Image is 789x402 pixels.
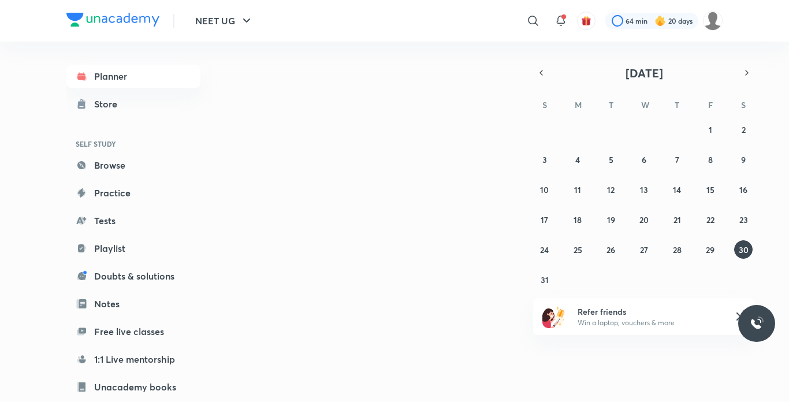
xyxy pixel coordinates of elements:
abbr: August 31, 2025 [541,274,549,285]
abbr: August 28, 2025 [673,244,682,255]
abbr: Tuesday [609,99,613,110]
button: August 5, 2025 [602,150,620,169]
a: Notes [66,292,200,315]
button: August 7, 2025 [668,150,686,169]
abbr: August 7, 2025 [675,154,679,165]
button: August 20, 2025 [635,210,653,229]
img: ttu [750,317,764,330]
button: August 8, 2025 [701,150,720,169]
button: August 16, 2025 [734,180,753,199]
img: Barsha Singh [703,11,723,31]
button: August 11, 2025 [568,180,587,199]
abbr: August 16, 2025 [739,184,747,195]
button: August 10, 2025 [535,180,554,199]
abbr: August 19, 2025 [607,214,615,225]
img: streak [654,15,666,27]
abbr: August 14, 2025 [673,184,681,195]
button: August 14, 2025 [668,180,686,199]
abbr: August 21, 2025 [673,214,681,225]
a: Playlist [66,237,200,260]
a: Practice [66,181,200,204]
abbr: August 18, 2025 [574,214,582,225]
abbr: Friday [708,99,713,110]
a: Browse [66,154,200,177]
abbr: August 22, 2025 [706,214,714,225]
div: Store [94,97,124,111]
abbr: August 30, 2025 [739,244,749,255]
abbr: August 12, 2025 [607,184,615,195]
button: August 19, 2025 [602,210,620,229]
button: August 2, 2025 [734,120,753,139]
button: August 9, 2025 [734,150,753,169]
a: Free live classes [66,320,200,343]
a: Unacademy books [66,375,200,399]
button: August 22, 2025 [701,210,720,229]
button: August 24, 2025 [535,240,554,259]
button: August 31, 2025 [535,270,554,289]
img: referral [542,305,565,328]
abbr: Monday [575,99,582,110]
button: August 23, 2025 [734,210,753,229]
abbr: August 27, 2025 [640,244,648,255]
a: Store [66,92,200,116]
button: [DATE] [549,65,739,81]
a: Planner [66,65,200,88]
a: 1:1 Live mentorship [66,348,200,371]
abbr: August 2, 2025 [742,124,746,135]
button: August 12, 2025 [602,180,620,199]
abbr: August 29, 2025 [706,244,714,255]
abbr: Thursday [675,99,679,110]
button: August 28, 2025 [668,240,686,259]
abbr: August 11, 2025 [574,184,581,195]
button: August 15, 2025 [701,180,720,199]
button: August 29, 2025 [701,240,720,259]
abbr: August 10, 2025 [540,184,549,195]
abbr: August 6, 2025 [642,154,646,165]
abbr: August 25, 2025 [574,244,582,255]
button: August 21, 2025 [668,210,686,229]
abbr: August 15, 2025 [706,184,714,195]
button: August 27, 2025 [635,240,653,259]
button: August 3, 2025 [535,150,554,169]
abbr: August 5, 2025 [609,154,613,165]
button: August 4, 2025 [568,150,587,169]
button: avatar [577,12,596,30]
h6: Refer friends [578,306,720,318]
abbr: August 26, 2025 [606,244,615,255]
abbr: August 4, 2025 [575,154,580,165]
abbr: August 13, 2025 [640,184,648,195]
abbr: August 23, 2025 [739,214,748,225]
button: August 17, 2025 [535,210,554,229]
abbr: August 24, 2025 [540,244,549,255]
abbr: Wednesday [641,99,649,110]
button: August 6, 2025 [635,150,653,169]
a: Company Logo [66,13,159,29]
img: avatar [581,16,591,26]
p: Win a laptop, vouchers & more [578,318,720,328]
abbr: August 20, 2025 [639,214,649,225]
button: August 1, 2025 [701,120,720,139]
button: August 13, 2025 [635,180,653,199]
a: Doubts & solutions [66,265,200,288]
img: Company Logo [66,13,159,27]
abbr: August 3, 2025 [542,154,547,165]
span: [DATE] [626,65,663,81]
abbr: Sunday [542,99,547,110]
abbr: August 17, 2025 [541,214,548,225]
button: August 25, 2025 [568,240,587,259]
a: Tests [66,209,200,232]
button: August 26, 2025 [602,240,620,259]
button: August 30, 2025 [734,240,753,259]
button: August 18, 2025 [568,210,587,229]
abbr: Saturday [741,99,746,110]
button: NEET UG [188,9,260,32]
abbr: August 9, 2025 [741,154,746,165]
h6: SELF STUDY [66,134,200,154]
abbr: August 1, 2025 [709,124,712,135]
abbr: August 8, 2025 [708,154,713,165]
